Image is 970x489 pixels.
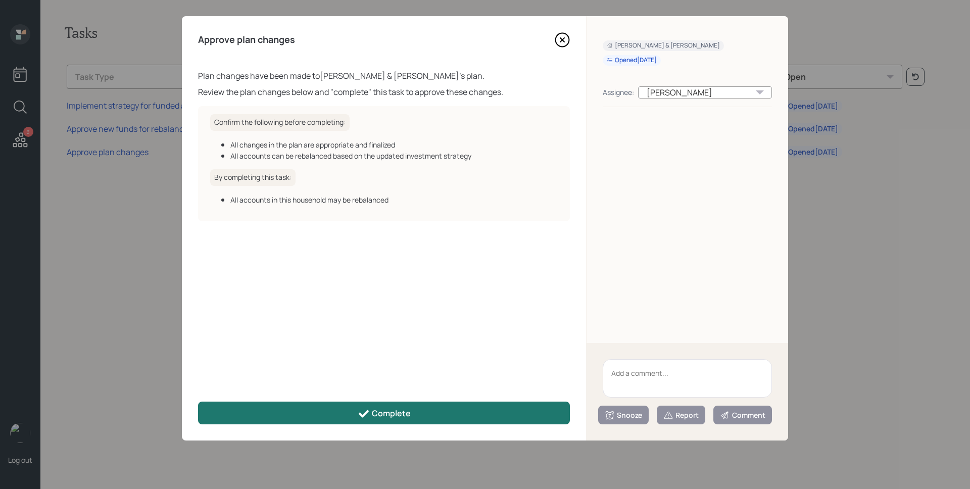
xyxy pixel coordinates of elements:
button: Report [657,406,705,424]
div: Complete [358,408,411,420]
h6: Confirm the following before completing: [210,114,350,131]
div: [PERSON_NAME] [638,86,772,99]
div: Comment [720,410,765,420]
div: All changes in the plan are appropriate and finalized [230,139,558,150]
button: Comment [713,406,772,424]
div: All accounts can be rebalanced based on the updated investment strategy [230,151,558,161]
h4: Approve plan changes [198,34,295,45]
div: Review the plan changes below and "complete" this task to approve these changes. [198,86,570,98]
div: [PERSON_NAME] & [PERSON_NAME] [607,41,720,50]
button: Complete [198,402,570,424]
h6: By completing this task: [210,169,296,186]
div: Opened [DATE] [607,56,657,65]
div: Plan changes have been made to [PERSON_NAME] & [PERSON_NAME] 's plan. [198,70,570,82]
div: All accounts in this household may be rebalanced [230,194,558,205]
div: Snooze [605,410,642,420]
div: Report [663,410,699,420]
button: Snooze [598,406,649,424]
div: Assignee: [603,87,634,97]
